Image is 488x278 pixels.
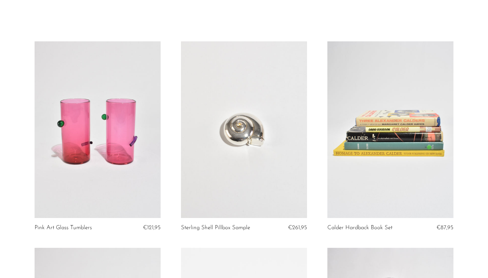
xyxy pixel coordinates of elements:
[327,225,392,231] a: Calder Hardback Book Set
[436,225,453,231] span: €87,95
[35,225,92,231] a: Pink Art Glass Tumblers
[288,225,307,231] span: €261,95
[143,225,161,231] span: €121,95
[181,225,250,231] a: Sterling Shell Pillbox Sample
